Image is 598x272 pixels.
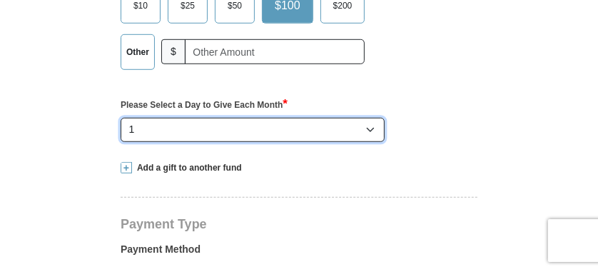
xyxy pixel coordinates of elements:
[121,35,154,69] label: Other
[161,39,186,64] span: $
[121,242,477,263] label: Payment Method
[121,218,477,230] h4: Payment Type
[185,39,365,64] input: Other Amount
[121,100,288,110] strong: Please Select a Day to Give Each Month
[132,162,242,174] span: Add a gift to another fund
